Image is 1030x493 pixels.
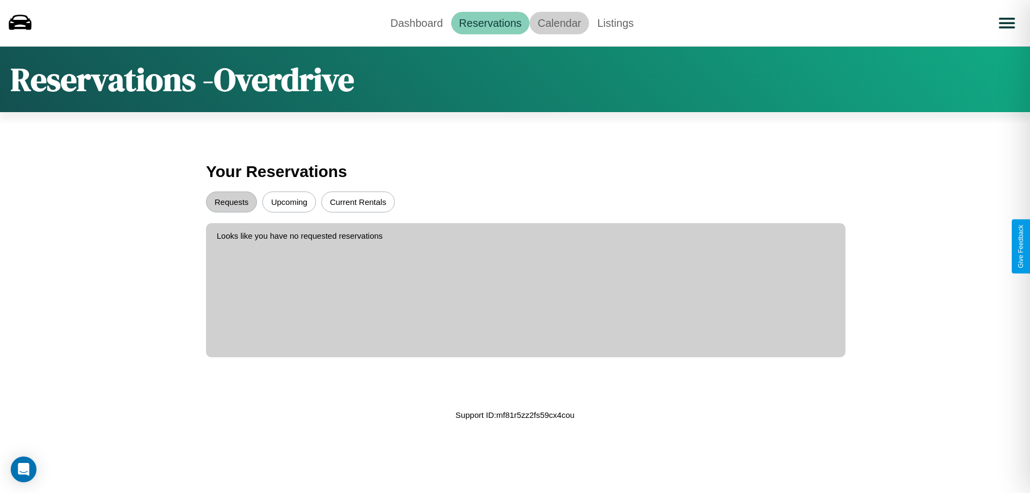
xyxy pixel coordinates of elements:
[262,192,316,212] button: Upcoming
[382,12,451,34] a: Dashboard
[321,192,395,212] button: Current Rentals
[451,12,530,34] a: Reservations
[11,457,36,482] div: Open Intercom Messenger
[589,12,642,34] a: Listings
[217,229,835,243] p: Looks like you have no requested reservations
[1017,225,1025,268] div: Give Feedback
[206,157,824,186] h3: Your Reservations
[992,8,1022,38] button: Open menu
[206,192,257,212] button: Requests
[455,408,575,422] p: Support ID: mf81r5zz2fs59cx4cou
[529,12,589,34] a: Calendar
[11,57,354,101] h1: Reservations - Overdrive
